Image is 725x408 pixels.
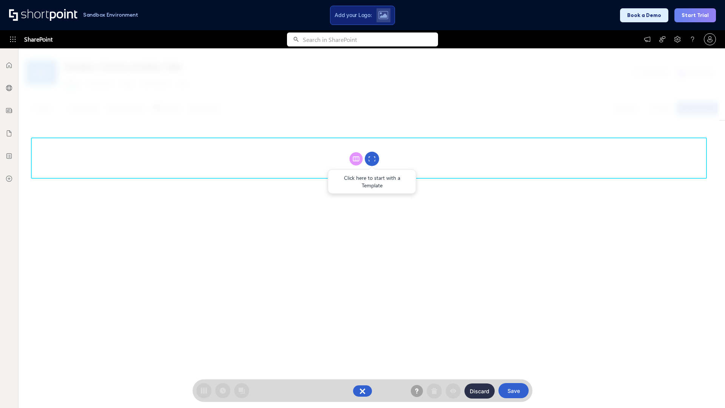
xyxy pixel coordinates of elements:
[589,320,725,408] iframe: Chat Widget
[498,383,529,398] button: Save
[335,12,372,19] span: Add your Logo:
[674,8,716,22] button: Start Trial
[378,11,388,19] img: Upload logo
[620,8,668,22] button: Book a Demo
[24,30,52,48] span: SharePoint
[303,32,438,46] input: Search in SharePoint
[83,13,138,17] h1: Sandbox Environment
[464,383,495,399] button: Discard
